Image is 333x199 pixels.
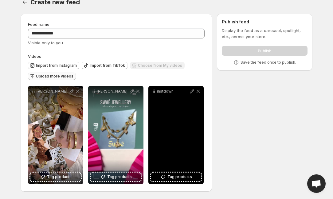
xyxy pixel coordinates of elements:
span: Visible only to you. [28,40,64,45]
span: Tag products [107,174,132,180]
div: instdownTag products [148,86,204,184]
h2: Publish feed [222,19,308,25]
span: Upload more videos [36,74,73,79]
button: Tag products [151,173,201,181]
p: [PERSON_NAME] [37,89,69,94]
span: Feed name [28,22,49,27]
div: [PERSON_NAME]Tag products [28,86,83,184]
button: Tag products [30,173,81,181]
span: Videos [28,54,41,59]
button: Tag products [91,173,141,181]
p: Save the feed once to publish. [241,60,296,65]
span: Tag products [167,174,192,180]
div: Open chat [307,174,326,193]
p: Display the feed as a carousel, spotlight, etc., across your store. [222,27,308,40]
button: Import from TikTok [82,62,127,69]
span: Import from Instagram [36,63,77,68]
span: Tag products [47,174,72,180]
p: instdown [157,89,189,94]
button: Import from Instagram [28,62,79,69]
span: Import from TikTok [90,63,125,68]
p: [PERSON_NAME] [97,89,129,94]
button: Upload more videos [28,73,76,80]
div: [PERSON_NAME]Tag products [88,86,143,184]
